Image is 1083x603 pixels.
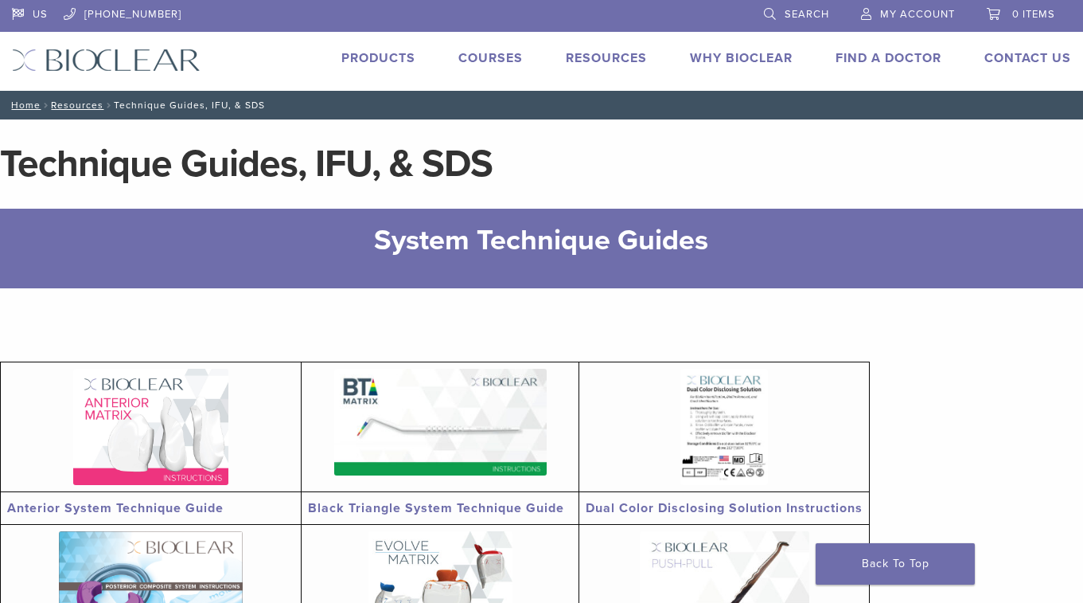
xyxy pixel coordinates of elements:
[1012,8,1055,21] span: 0 items
[566,50,647,66] a: Resources
[690,50,793,66] a: Why Bioclear
[7,500,224,516] a: Anterior System Technique Guide
[341,50,415,66] a: Products
[816,543,975,585] a: Back To Top
[880,8,955,21] span: My Account
[41,101,51,109] span: /
[308,500,564,516] a: Black Triangle System Technique Guide
[458,50,523,66] a: Courses
[193,221,890,260] h2: System Technique Guides
[6,100,41,111] a: Home
[103,101,114,109] span: /
[836,50,941,66] a: Find A Doctor
[51,100,103,111] a: Resources
[586,500,863,516] a: Dual Color Disclosing Solution Instructions
[12,49,201,72] img: Bioclear
[785,8,829,21] span: Search
[984,50,1071,66] a: Contact Us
